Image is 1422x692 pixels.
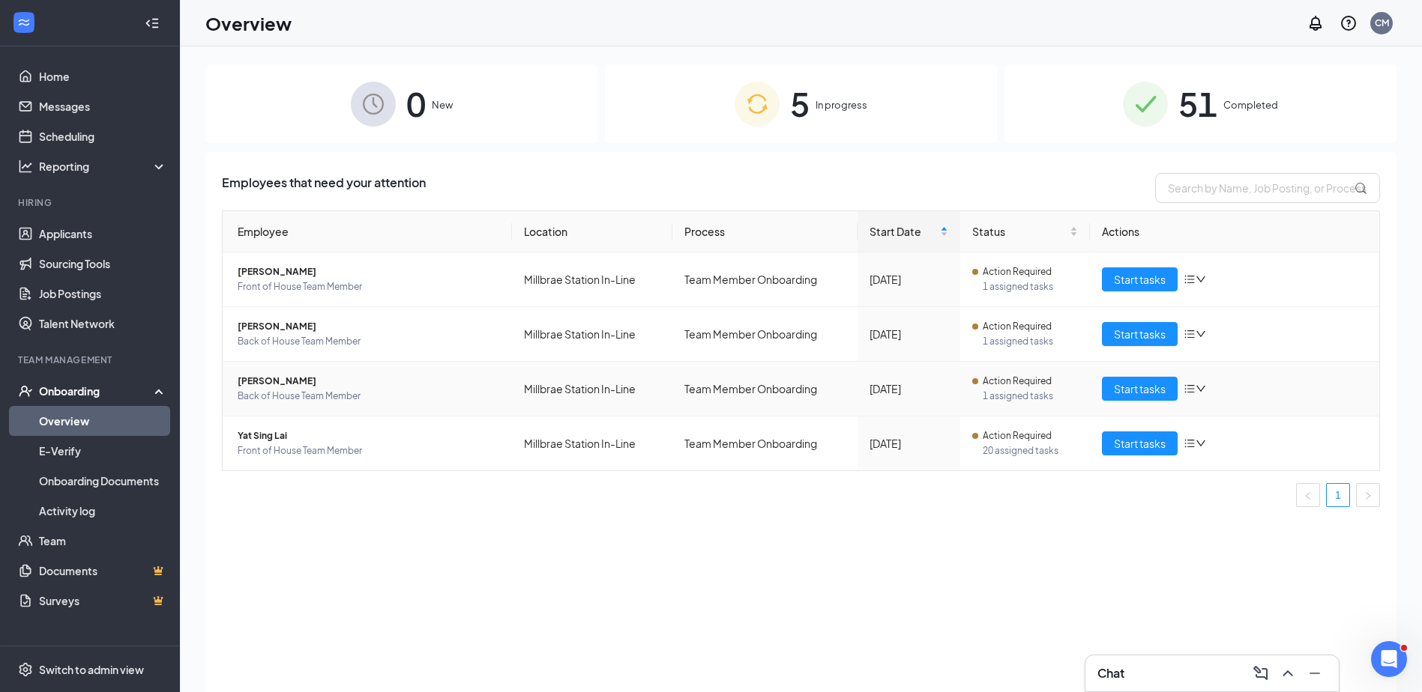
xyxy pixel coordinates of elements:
a: Scheduling [39,121,167,151]
span: bars [1184,437,1196,449]
svg: ComposeMessage [1252,664,1270,682]
span: Front of House Team Member [238,443,500,458]
td: Millbrae Station In-Line [512,307,672,362]
span: Action Required [983,319,1052,334]
span: right [1364,491,1373,500]
button: right [1356,483,1380,507]
td: Team Member Onboarding [672,252,858,307]
a: 1 [1327,484,1349,506]
td: Millbrae Station In-Line [512,416,672,470]
div: Onboarding [39,383,154,398]
span: In progress [816,97,867,112]
input: Search by Name, Job Posting, or Process [1155,173,1380,203]
span: Action Required [983,264,1052,279]
span: New [432,97,453,112]
div: [DATE] [870,271,948,288]
button: left [1296,483,1320,507]
button: Start tasks [1102,322,1178,346]
td: Team Member Onboarding [672,416,858,470]
button: ChevronUp [1276,661,1300,685]
span: 5 [790,78,810,130]
div: Switch to admin view [39,662,144,677]
li: Next Page [1356,483,1380,507]
button: Start tasks [1102,377,1178,401]
th: Status [960,211,1091,252]
div: Hiring [18,196,164,209]
span: [PERSON_NAME] [238,374,500,389]
td: Team Member Onboarding [672,307,858,362]
span: bars [1184,328,1196,340]
span: [PERSON_NAME] [238,264,500,279]
a: Team [39,526,167,556]
button: Start tasks [1102,267,1178,291]
span: 0 [406,78,426,130]
li: Previous Page [1296,483,1320,507]
span: Start Date [870,223,937,240]
span: Action Required [983,428,1052,443]
svg: UserCheck [18,383,33,398]
a: Applicants [39,219,167,249]
span: 20 assigned tasks [983,443,1079,458]
span: Front of House Team Member [238,279,500,294]
iframe: Intercom live chat [1371,641,1407,677]
a: Activity log [39,496,167,526]
div: [DATE] [870,435,948,452]
a: DocumentsCrown [39,556,167,586]
span: Employees that need your attention [222,173,426,203]
div: CM [1375,16,1389,29]
a: Onboarding Documents [39,466,167,496]
div: Team Management [18,353,164,366]
span: 51 [1178,78,1217,130]
span: Back of House Team Member [238,334,500,349]
li: 1 [1326,483,1350,507]
span: Start tasks [1114,380,1166,397]
svg: Settings [18,662,33,677]
a: Messages [39,91,167,121]
td: Team Member Onboarding [672,362,858,416]
span: 1 assigned tasks [983,279,1079,294]
span: Start tasks [1114,271,1166,288]
span: bars [1184,383,1196,395]
span: Start tasks [1114,326,1166,342]
span: bars [1184,273,1196,285]
a: E-Verify [39,436,167,466]
div: [DATE] [870,326,948,342]
th: Process [672,211,858,252]
span: Status [972,223,1067,240]
svg: Collapse [145,16,160,31]
svg: Analysis [18,159,33,174]
th: Employee [223,211,512,252]
th: Location [512,211,672,252]
svg: Notifications [1307,14,1325,32]
span: Yat Sing Lai [238,428,500,443]
span: down [1196,329,1206,339]
h3: Chat [1097,665,1124,682]
svg: Minimize [1306,664,1324,682]
span: down [1196,383,1206,394]
h1: Overview [205,10,292,36]
a: Overview [39,406,167,436]
span: left [1304,491,1313,500]
div: [DATE] [870,380,948,397]
th: Actions [1090,211,1379,252]
span: down [1196,274,1206,285]
span: Completed [1223,97,1278,112]
svg: QuestionInfo [1340,14,1358,32]
a: SurveysCrown [39,586,167,616]
button: Minimize [1303,661,1327,685]
div: Reporting [39,159,168,174]
a: Job Postings [39,279,167,309]
span: Start tasks [1114,435,1166,452]
span: [PERSON_NAME] [238,319,500,334]
a: Sourcing Tools [39,249,167,279]
span: Back of House Team Member [238,389,500,404]
td: Millbrae Station In-Line [512,362,672,416]
span: 1 assigned tasks [983,389,1079,404]
span: Action Required [983,374,1052,389]
button: Start tasks [1102,431,1178,455]
button: ComposeMessage [1249,661,1273,685]
svg: ChevronUp [1279,664,1297,682]
td: Millbrae Station In-Line [512,252,672,307]
a: Talent Network [39,309,167,339]
svg: WorkstreamLogo [16,15,31,30]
